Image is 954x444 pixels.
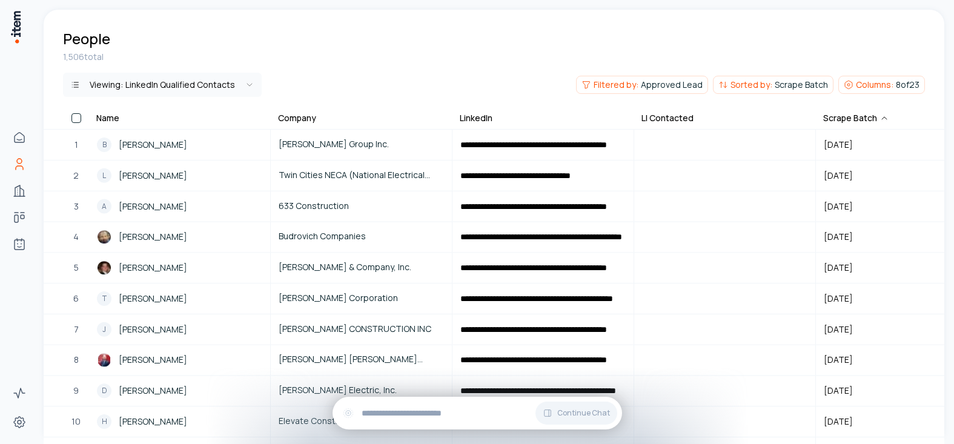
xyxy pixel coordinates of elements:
[7,179,31,203] a: Companies
[97,168,111,183] div: L
[119,169,187,182] span: [PERSON_NAME]
[279,138,444,151] span: [PERSON_NAME] Group Inc.
[74,261,79,274] span: 5
[90,161,270,190] a: L[PERSON_NAME]
[74,353,79,366] span: 8
[119,323,187,336] span: [PERSON_NAME]
[74,200,79,213] span: 3
[73,169,79,182] span: 2
[119,415,187,428] span: [PERSON_NAME]
[713,76,833,94] button: Sorted by:Scrape Batch
[63,51,925,63] div: 1,506 total
[7,125,31,150] a: Home
[119,384,187,397] span: [PERSON_NAME]
[75,138,78,151] span: 1
[535,402,617,425] button: Continue Chat
[279,230,444,243] span: Budrovich Companies
[97,199,111,214] div: A
[838,76,925,94] button: Columns:8of23
[96,112,119,124] div: Name
[279,199,444,213] span: 633 Construction
[90,130,270,159] a: B[PERSON_NAME]
[271,161,451,190] a: Twin Cities NECA (National Electrical Contractors Association)
[119,230,187,244] span: [PERSON_NAME]
[97,291,111,306] div: T
[278,112,316,124] div: Company
[271,222,451,251] a: Budrovich Companies
[271,130,451,159] a: [PERSON_NAME] Group Inc.
[90,253,270,282] a: Ryan Terry[PERSON_NAME]
[73,292,79,305] span: 6
[97,260,111,275] img: Ryan Terry
[90,284,270,313] a: T[PERSON_NAME]
[7,205,31,230] a: Deals
[97,414,111,429] div: H
[10,10,22,44] img: Item Brain Logo
[7,232,31,256] a: Agents
[271,345,451,374] a: [PERSON_NAME] [PERSON_NAME] Electric, LLC
[279,168,444,182] span: Twin Cities NECA (National Electrical Contractors Association)
[97,138,111,152] div: B
[896,79,919,91] span: 8 of 23
[7,152,31,176] a: People
[594,79,638,91] span: Filtered by:
[119,353,187,366] span: [PERSON_NAME]
[856,79,893,91] span: Columns:
[90,407,270,436] a: H[PERSON_NAME]
[279,260,444,274] span: [PERSON_NAME] & Company, Inc.
[119,200,187,213] span: [PERSON_NAME]
[63,29,110,48] h1: People
[460,112,492,124] div: LinkedIn
[641,79,703,91] span: Approved Lead
[90,222,270,251] a: Jeff Budrovich[PERSON_NAME]
[271,407,451,436] a: Elevate Construction, LLC
[97,353,111,367] img: Cody Hewitt
[279,291,444,305] span: [PERSON_NAME] Corporation
[271,192,451,221] a: 633 Construction
[271,376,451,405] a: [PERSON_NAME] Electric, Inc.
[279,414,444,428] span: Elevate Construction, LLC
[97,383,111,398] div: D
[71,415,81,428] span: 10
[90,345,270,374] a: Cody Hewitt[PERSON_NAME]
[271,253,451,282] a: [PERSON_NAME] & Company, Inc.
[119,138,187,151] span: [PERSON_NAME]
[775,79,828,91] span: Scrape Batch
[73,230,79,244] span: 4
[823,112,889,124] div: Scrape Batch
[90,376,270,405] a: D[PERSON_NAME]
[119,261,187,274] span: [PERSON_NAME]
[97,322,111,337] div: J
[279,353,444,366] span: [PERSON_NAME] [PERSON_NAME] Electric, LLC
[90,79,235,91] div: Viewing:
[90,315,270,344] a: J[PERSON_NAME]
[74,323,79,336] span: 7
[7,381,31,405] a: Activity
[271,315,451,344] a: [PERSON_NAME] CONSTRUCTION INC
[90,192,270,221] a: A[PERSON_NAME]
[279,322,444,336] span: [PERSON_NAME] CONSTRUCTION INC
[641,112,694,124] div: LI Contacted
[557,408,610,418] span: Continue Chat
[730,79,772,91] span: Sorted by:
[7,410,31,434] a: Settings
[73,384,79,397] span: 9
[119,292,187,305] span: [PERSON_NAME]
[576,76,708,94] button: Filtered by:Approved Lead
[97,230,111,244] img: Jeff Budrovich
[279,383,444,397] span: [PERSON_NAME] Electric, Inc.
[271,284,451,313] a: [PERSON_NAME] Corporation
[333,397,622,429] div: Continue Chat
